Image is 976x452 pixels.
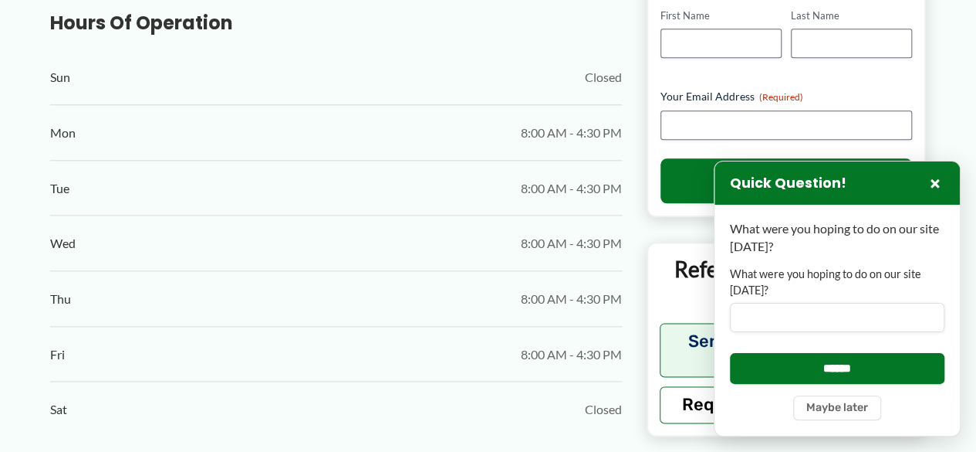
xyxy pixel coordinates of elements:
span: 8:00 AM - 4:30 PM [521,177,622,200]
h3: Quick Question! [730,175,846,192]
span: 8:00 AM - 4:30 PM [521,343,622,366]
span: Mon [50,121,76,144]
span: (Required) [759,91,803,103]
p: Referring Providers and Staff [660,255,914,311]
span: 8:00 AM - 4:30 PM [521,121,622,144]
span: Wed [50,232,76,255]
span: Thu [50,287,71,311]
span: Closed [585,398,622,421]
p: What were you hoping to do on our site [DATE]? [730,220,944,255]
label: First Name [660,8,782,23]
button: Close [926,174,944,192]
button: Send orders and clinical documents [660,323,914,377]
span: 8:00 AM - 4:30 PM [521,232,622,255]
label: What were you hoping to do on our site [DATE]? [730,267,944,298]
span: Fri [50,343,65,366]
label: Your Email Address [660,89,913,104]
span: 8:00 AM - 4:30 PM [521,287,622,311]
h3: Hours of Operation [50,11,622,35]
button: Maybe later [793,396,881,420]
label: Last Name [791,8,912,23]
span: Tue [50,177,69,200]
span: Sun [50,66,70,89]
button: Request Medical Records [660,386,914,423]
span: Sat [50,398,67,421]
span: Closed [585,66,622,89]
